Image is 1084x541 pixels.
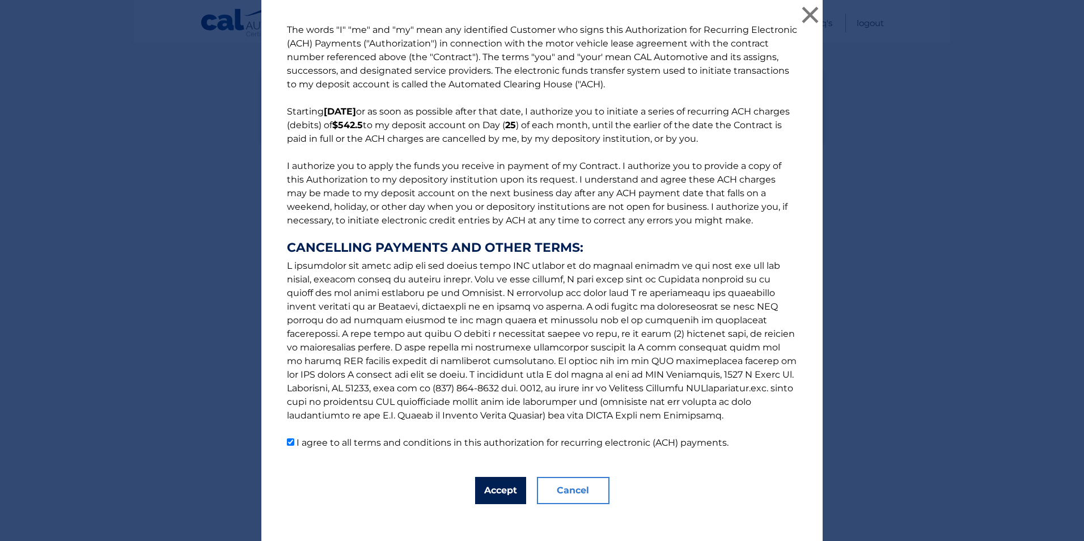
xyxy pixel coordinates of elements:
[537,477,609,504] button: Cancel
[324,106,356,117] b: [DATE]
[287,241,797,255] strong: CANCELLING PAYMENTS AND OTHER TERMS:
[799,3,822,26] button: ×
[475,477,526,504] button: Accept
[297,437,729,448] label: I agree to all terms and conditions in this authorization for recurring electronic (ACH) payments.
[332,120,363,130] b: $542.5
[276,23,808,450] p: The words "I" "me" and "my" mean any identified Customer who signs this Authorization for Recurri...
[505,120,516,130] b: 25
